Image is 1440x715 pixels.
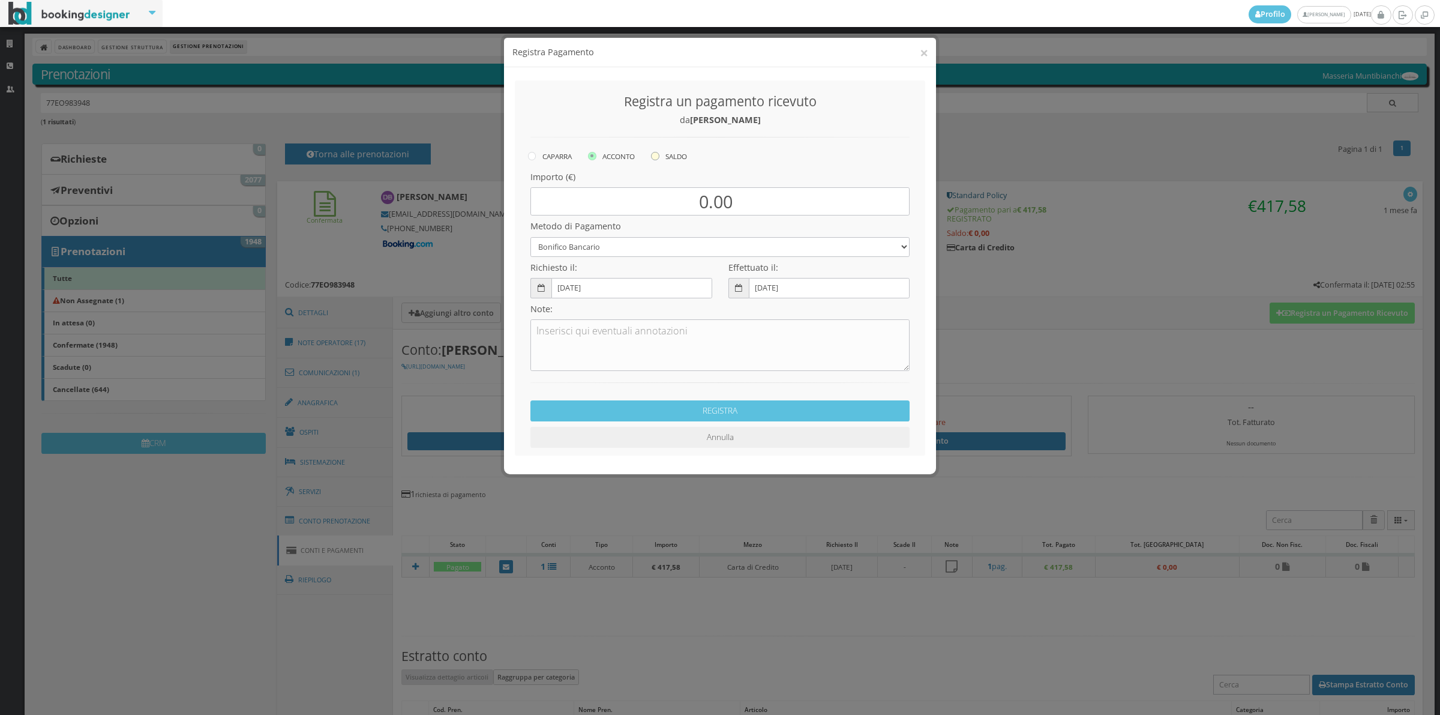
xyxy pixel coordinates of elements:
button: Annulla [530,427,910,448]
img: BookingDesigner.com [8,2,130,25]
a: Profilo [1249,5,1292,23]
a: [PERSON_NAME] [1297,6,1351,23]
span: [DATE] [1249,5,1371,23]
h4: Note: [530,304,910,314]
button: REGISTRA [530,400,910,421]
